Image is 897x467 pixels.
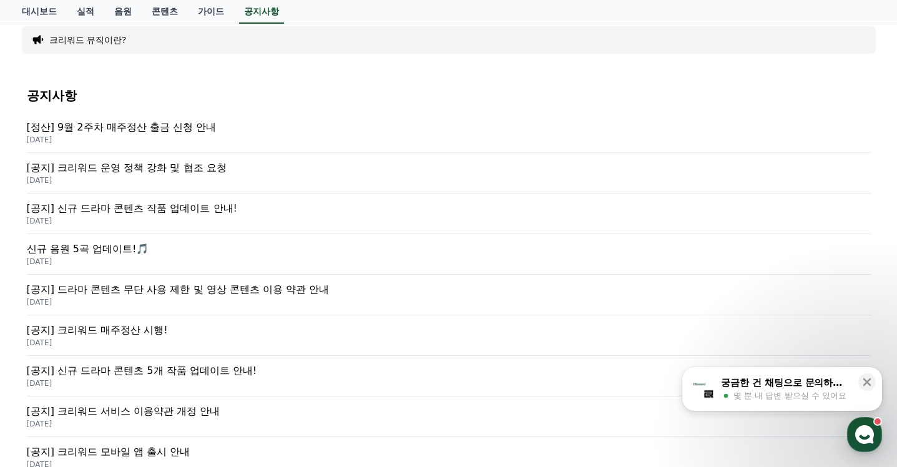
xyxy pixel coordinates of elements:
[27,194,871,234] a: [공지] 신규 드라마 콘텐츠 작품 업데이트 안내! [DATE]
[27,396,871,437] a: [공지] 크리워드 서비스 이용약관 개정 안내 [DATE]
[27,135,871,145] p: [DATE]
[27,160,871,175] p: [공지] 크리워드 운영 정책 강화 및 협조 요청
[27,112,871,153] a: [정산] 9월 2주차 매주정산 출금 신청 안내 [DATE]
[27,323,871,338] p: [공지] 크리워드 매주정산 시행!
[27,275,871,315] a: [공지] 드라마 콘텐츠 무단 사용 제한 및 영상 콘텐츠 이용 약관 안내 [DATE]
[27,120,871,135] p: [정산] 9월 2주차 매주정산 출금 신청 안내
[39,382,47,392] span: 홈
[161,363,240,395] a: 설정
[27,201,871,216] p: [공지] 신규 드라마 콘텐츠 작품 업데이트 안내!
[27,315,871,356] a: [공지] 크리워드 매주정산 시행! [DATE]
[27,356,871,396] a: [공지] 신규 드라마 콘텐츠 5개 작품 업데이트 안내! [DATE]
[27,282,871,297] p: [공지] 드라마 콘텐츠 무단 사용 제한 및 영상 콘텐츠 이용 약관 안내
[27,234,871,275] a: 신규 음원 5곡 업데이트!🎵 [DATE]
[49,34,127,46] button: 크리워드 뮤직이란?
[27,445,871,460] p: [공지] 크리워드 모바일 앱 출시 안내
[27,404,871,419] p: [공지] 크리워드 서비스 이용약관 개정 안내
[27,153,871,194] a: [공지] 크리워드 운영 정책 강화 및 협조 요청 [DATE]
[4,363,82,395] a: 홈
[27,257,871,267] p: [DATE]
[27,175,871,185] p: [DATE]
[27,419,871,429] p: [DATE]
[27,363,871,378] p: [공지] 신규 드라마 콘텐츠 5개 작품 업데이트 안내!
[27,378,871,388] p: [DATE]
[27,216,871,226] p: [DATE]
[27,242,871,257] p: 신규 음원 5곡 업데이트!🎵
[82,363,161,395] a: 대화
[114,383,129,393] span: 대화
[27,338,871,348] p: [DATE]
[27,297,871,307] p: [DATE]
[193,382,208,392] span: 설정
[27,89,871,102] h4: 공지사항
